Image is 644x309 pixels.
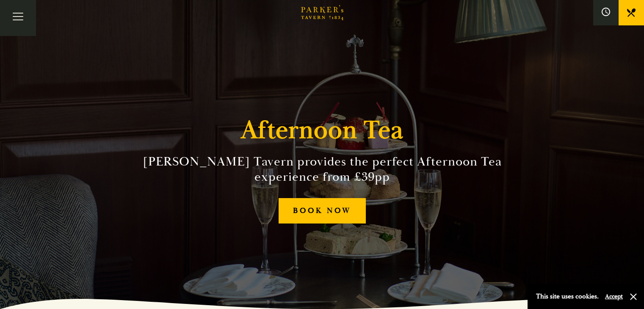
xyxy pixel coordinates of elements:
[536,290,599,303] p: This site uses cookies.
[129,154,515,185] h2: [PERSON_NAME] Tavern provides the perfect Afternoon Tea experience from £39pp
[605,292,623,301] button: Accept
[241,115,404,146] h1: Afternoon Tea
[629,292,638,301] button: Close and accept
[279,198,366,224] a: BOOK NOW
